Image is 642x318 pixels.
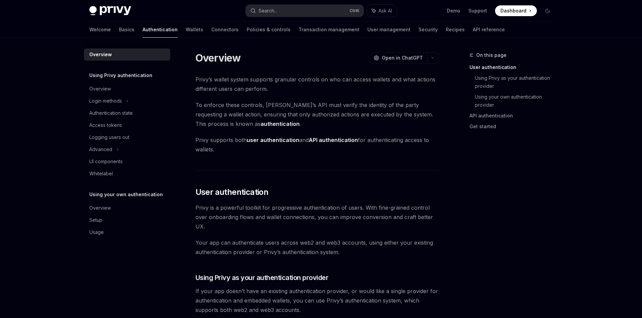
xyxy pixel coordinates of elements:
div: Authentication state [89,109,133,117]
button: Ask AI [367,5,397,17]
a: Policies & controls [247,22,291,38]
a: Using Privy as your authentication provider [475,73,558,92]
div: Login methods [89,97,122,105]
a: Security [419,22,438,38]
a: Transaction management [299,22,359,38]
div: Search... [258,7,277,15]
a: Access tokens [84,119,170,131]
span: Open in ChatGPT [382,55,423,61]
a: Demo [447,7,460,14]
span: Privy’s wallet system supports granular controls on who can access wallets and what actions diffe... [195,75,438,94]
h5: Using Privy authentication [89,71,152,79]
a: Whitelabel [84,168,170,180]
strong: user authentication [247,137,299,143]
span: Ask AI [378,7,392,14]
a: Dashboard [495,5,537,16]
a: API authentication [469,110,558,121]
div: Overview [89,50,112,59]
span: Using Privy as your authentication provider [195,273,329,282]
h5: Using your own authentication [89,190,163,199]
a: Authentication [143,22,178,38]
div: Advanced [89,145,112,153]
div: UI components [89,157,123,166]
a: Setup [84,214,170,226]
span: Privy supports both and for authenticating access to wallets. [195,135,438,154]
button: Search...CtrlK [246,5,364,17]
span: Your app can authenticate users across web2 and web3 accounts, using either your existing authent... [195,238,438,257]
button: Toggle dark mode [542,5,553,16]
div: Overview [89,204,111,212]
a: Overview [84,83,170,95]
a: User management [367,22,410,38]
span: User authentication [195,187,269,198]
div: Logging users out [89,133,129,141]
span: Ctrl K [349,8,360,13]
span: Dashboard [500,7,526,14]
a: UI components [84,155,170,168]
a: Recipes [446,22,465,38]
div: Usage [89,228,104,236]
span: To enforce these controls, [PERSON_NAME]’s API must verify the identity of the party requesting a... [195,100,438,129]
a: Wallets [186,22,203,38]
button: Open in ChatGPT [369,52,427,64]
a: Connectors [211,22,239,38]
img: dark logo [89,6,131,15]
a: User authentication [469,62,558,73]
a: Support [468,7,487,14]
a: Logging users out [84,131,170,143]
a: Authentication state [84,107,170,119]
h1: Overview [195,52,241,64]
a: Get started [469,121,558,132]
a: Basics [119,22,134,38]
div: Whitelabel [89,170,113,178]
a: Using your own authentication provider [475,92,558,110]
strong: API authentication [309,137,358,143]
a: API reference [473,22,505,38]
div: Access tokens [89,121,122,129]
div: Overview [89,85,111,93]
div: Setup [89,216,102,224]
a: Overview [84,48,170,61]
strong: authentication [261,120,300,127]
a: Usage [84,226,170,238]
span: On this page [476,51,507,59]
span: If your app doesn’t have an existing authentication provider, or would like a single provider for... [195,286,438,315]
a: Overview [84,202,170,214]
span: Privy is a powerful toolkit for progressive authentication of users. With fine-grained control ov... [195,203,438,231]
a: Welcome [89,22,111,38]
